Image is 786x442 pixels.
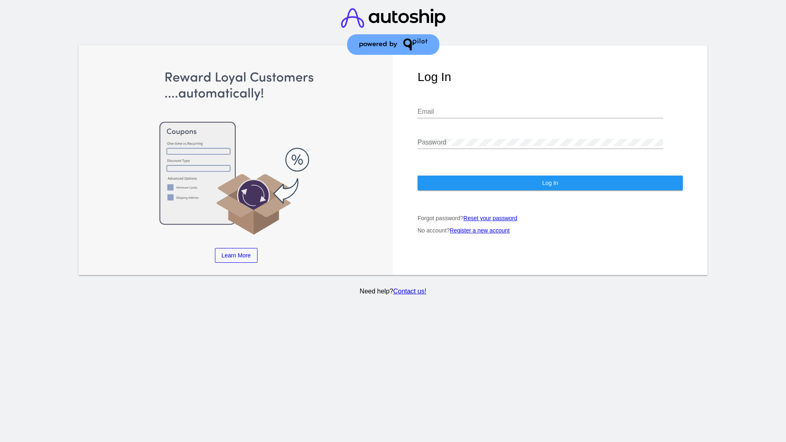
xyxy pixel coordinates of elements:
[418,108,663,115] input: Email
[418,70,683,84] h1: Log In
[542,180,558,186] span: Log In
[418,215,683,221] p: Forgot password?
[221,252,251,259] span: Learn More
[418,227,683,234] p: No account?
[450,227,510,234] a: Register a new account
[77,288,709,295] p: Need help?
[393,288,426,295] a: Contact us!
[463,215,517,221] a: Reset your password
[215,248,257,263] a: Learn More
[418,176,683,190] button: Log In
[104,70,369,236] img: Apply Coupons Automatically to Scheduled Orders with QPilot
